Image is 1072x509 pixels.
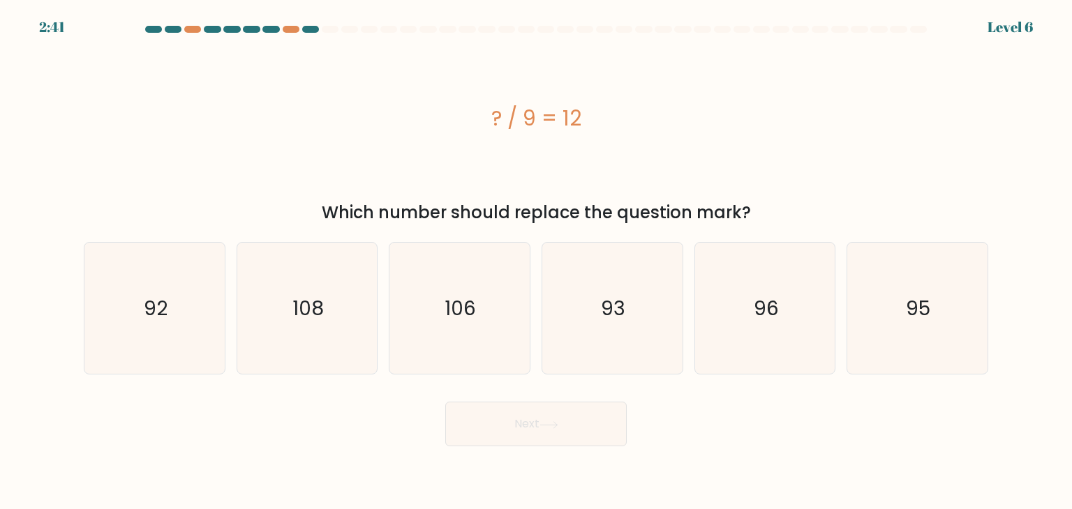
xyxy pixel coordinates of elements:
[907,294,931,322] text: 95
[39,17,65,38] div: 2:41
[292,294,324,322] text: 108
[445,294,477,322] text: 106
[144,294,167,322] text: 92
[92,200,980,225] div: Which number should replace the question mark?
[84,102,988,134] div: ? / 9 = 12
[602,294,626,322] text: 93
[445,402,627,446] button: Next
[988,17,1033,38] div: Level 6
[754,294,779,322] text: 96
